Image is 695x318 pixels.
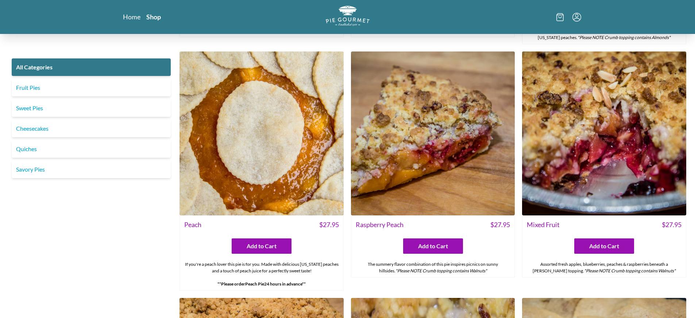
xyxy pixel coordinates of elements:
span: Mixed Fruit [527,220,560,230]
img: Peach [179,51,344,216]
span: Add to Cart [247,242,277,250]
a: Fruit Pies [12,79,171,96]
button: Menu [572,13,581,22]
img: logo [326,6,370,26]
span: Add to Cart [589,242,619,250]
a: Logo [326,6,370,28]
span: Raspberry Peach [356,220,404,230]
strong: **Please order 24 hours in advance** [217,281,306,287]
div: Assorted fresh apples, blueberries, peaches & raspberries beneath a [PERSON_NAME] topping. [522,258,686,277]
button: Add to Cart [232,238,291,254]
div: If you're a peach lover this pie is for you. Made with delicious [US_STATE] peaches and a touch o... [180,258,343,290]
em: *Please NOTE Crumb topping contains Almonds* [578,35,671,40]
a: All Categories [12,58,171,76]
strong: Peach Pie [245,281,264,287]
a: Quiches [12,140,171,158]
span: Peach [184,220,201,230]
button: Add to Cart [403,238,463,254]
a: Cheesecakes [12,120,171,137]
img: Raspberry Peach [351,51,515,216]
em: *Please NOTE Crumb topping contains Walnuts* [395,268,487,273]
em: *Please NOTE Crumb topping contains Walnuts* [584,268,676,273]
span: $ 27.95 [319,220,339,230]
a: Sweet Pies [12,99,171,117]
img: Mixed Fruit [522,51,686,216]
a: Home [123,12,140,21]
a: Savory Pies [12,161,171,178]
span: $ 27.95 [662,220,682,230]
div: The summery flavor combination of this pie inspires picnics on sunny hillsides. [351,258,515,277]
div: Locally grown Pink [DEMOGRAPHIC_DATA] apples mixed with amazing [US_STATE] peaches. [522,25,686,44]
span: $ 27.95 [490,220,510,230]
button: Add to Cart [574,238,634,254]
span: Add to Cart [418,242,448,250]
a: Shop [146,12,161,21]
